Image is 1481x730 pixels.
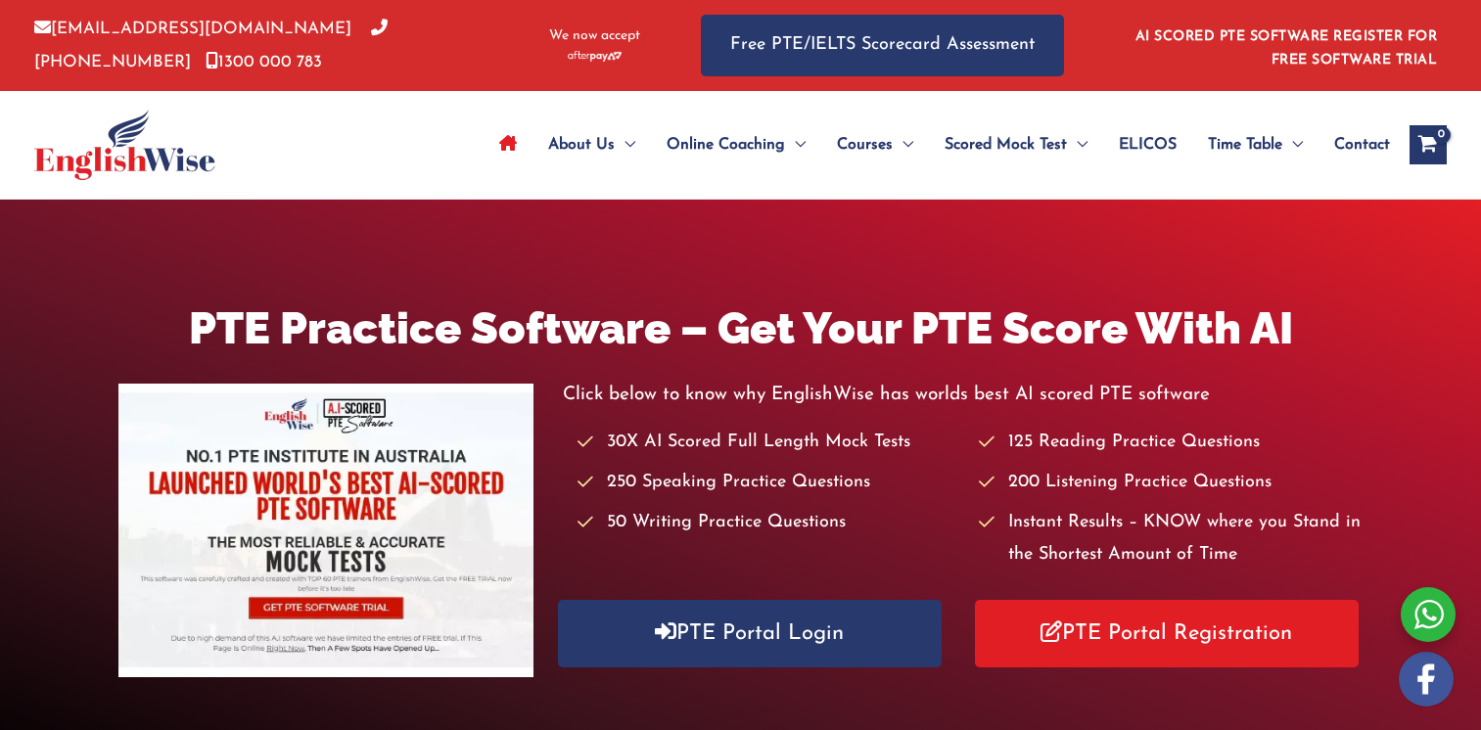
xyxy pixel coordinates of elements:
li: 250 Speaking Practice Questions [578,467,961,499]
p: Click below to know why EnglishWise has worlds best AI scored PTE software [563,379,1363,411]
span: About Us [548,111,615,179]
span: We now accept [549,26,640,46]
a: Contact [1319,111,1390,179]
a: ELICOS [1103,111,1192,179]
li: 50 Writing Practice Questions [578,507,961,539]
a: 1300 000 783 [206,54,322,70]
li: 200 Listening Practice Questions [979,467,1363,499]
nav: Site Navigation: Main Menu [484,111,1390,179]
img: pte-institute-main [118,384,533,677]
a: PTE Portal Registration [975,600,1359,667]
a: AI SCORED PTE SOFTWARE REGISTER FOR FREE SOFTWARE TRIAL [1135,29,1438,68]
img: white-facebook.png [1399,652,1454,707]
li: 125 Reading Practice Questions [979,427,1363,459]
a: CoursesMenu Toggle [821,111,929,179]
a: About UsMenu Toggle [532,111,651,179]
span: Online Coaching [667,111,785,179]
span: Menu Toggle [1067,111,1088,179]
span: Menu Toggle [615,111,635,179]
span: Scored Mock Test [945,111,1067,179]
span: Menu Toggle [1282,111,1303,179]
a: View Shopping Cart, empty [1410,125,1447,164]
span: ELICOS [1119,111,1177,179]
li: 30X AI Scored Full Length Mock Tests [578,427,961,459]
a: Free PTE/IELTS Scorecard Assessment [701,15,1064,76]
a: Online CoachingMenu Toggle [651,111,821,179]
span: Menu Toggle [893,111,913,179]
a: PTE Portal Login [558,600,942,667]
li: Instant Results – KNOW where you Stand in the Shortest Amount of Time [979,507,1363,572]
span: Time Table [1208,111,1282,179]
span: Contact [1334,111,1390,179]
span: Menu Toggle [785,111,806,179]
span: Courses [837,111,893,179]
img: cropped-ew-logo [34,110,215,180]
h1: PTE Practice Software – Get Your PTE Score With AI [118,297,1363,359]
a: [EMAIL_ADDRESS][DOMAIN_NAME] [34,21,351,37]
a: Time TableMenu Toggle [1192,111,1319,179]
img: Afterpay-Logo [568,51,622,62]
a: Scored Mock TestMenu Toggle [929,111,1103,179]
aside: Header Widget 1 [1124,14,1447,77]
a: [PHONE_NUMBER] [34,21,388,69]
